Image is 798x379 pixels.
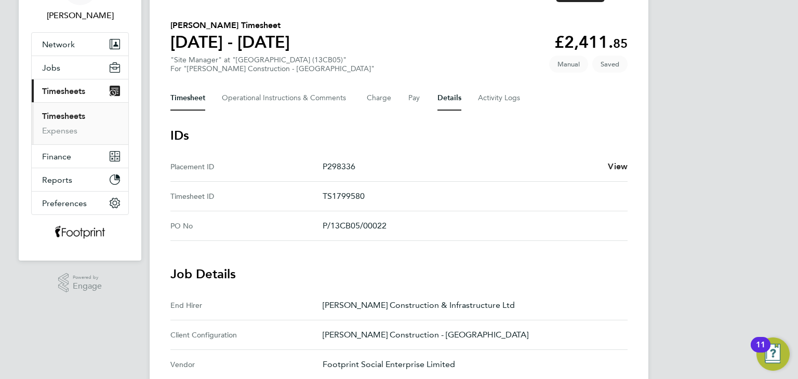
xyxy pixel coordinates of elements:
span: This timesheet was manually created. [549,56,588,73]
button: Details [437,86,461,111]
img: wearefootprint-logo-retina.png [55,225,105,242]
span: 85 [613,36,628,51]
div: Placement ID [170,160,323,173]
p: [PERSON_NAME] Construction & Infrastructure Ltd [323,299,619,312]
button: Preferences [32,192,128,214]
span: Jobs [42,63,60,73]
button: Activity Logs [478,86,522,111]
span: Preferences [42,198,87,208]
a: Expenses [42,126,77,136]
span: Network [42,39,75,49]
app-decimal: £2,411. [554,32,628,52]
p: TS1799580 [323,190,619,202]
h2: [PERSON_NAME] Timesheet [170,19,290,32]
button: Network [32,33,128,56]
a: Powered byEngage [58,273,102,293]
span: View [608,161,628,171]
span: Powered by [73,273,102,282]
button: Operational Instructions & Comments [222,86,350,111]
div: Timesheet ID [170,190,323,202]
span: Finance [42,152,71,161]
button: Pay [408,86,421,111]
p: Footprint Social Enterprise Limited [323,358,619,371]
p: P298336 [323,160,600,173]
span: Timesheets [42,86,85,96]
div: 11 [756,345,765,358]
div: Vendor [170,358,323,371]
span: Engage [73,282,102,291]
div: "Site Manager" at "[GEOGRAPHIC_DATA] (13CB05)" [170,56,375,73]
h1: [DATE] - [DATE] [170,32,290,52]
button: Charge [367,86,392,111]
div: Client Configuration [170,329,323,341]
h3: IDs [170,127,628,144]
a: Timesheets [42,111,85,121]
p: [PERSON_NAME] Construction - [GEOGRAPHIC_DATA] [323,329,619,341]
button: Reports [32,168,128,191]
button: Timesheet [170,86,205,111]
div: Timesheets [32,102,128,144]
button: Open Resource Center, 11 new notifications [756,337,790,371]
span: Reports [42,175,72,185]
button: Finance [32,145,128,168]
button: Jobs [32,56,128,79]
span: This timesheet is Saved. [592,56,628,73]
h3: Job Details [170,266,628,282]
div: End Hirer [170,299,323,312]
a: Go to home page [31,225,129,242]
p: P/13CB05/00022 [323,220,619,232]
span: Jack Berry [31,9,129,22]
div: For "[PERSON_NAME] Construction - [GEOGRAPHIC_DATA]" [170,64,375,73]
button: Timesheets [32,79,128,102]
div: PO No [170,220,323,232]
a: View [608,160,628,173]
